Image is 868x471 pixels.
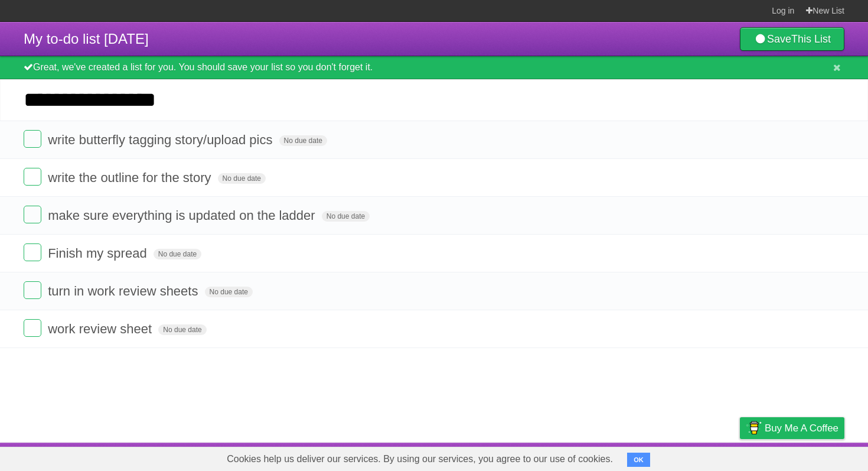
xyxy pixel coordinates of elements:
[684,446,710,468] a: Terms
[48,132,275,147] span: write butterfly tagging story/upload pics
[154,249,201,259] span: No due date
[215,447,625,471] span: Cookies help us deliver our services. By using our services, you agree to our use of cookies.
[322,211,370,222] span: No due date
[48,208,318,223] span: make sure everything is updated on the ladder
[24,206,41,223] label: Done
[725,446,755,468] a: Privacy
[24,130,41,148] label: Done
[48,321,155,336] span: work review sheet
[218,173,266,184] span: No due date
[24,319,41,337] label: Done
[746,418,762,438] img: Buy me a coffee
[765,418,838,438] span: Buy me a coffee
[158,324,206,335] span: No due date
[627,453,650,467] button: OK
[24,281,41,299] label: Done
[24,243,41,261] label: Done
[740,417,844,439] a: Buy me a coffee
[24,31,149,47] span: My to-do list [DATE]
[205,287,253,297] span: No due date
[24,168,41,186] label: Done
[48,284,201,298] span: turn in work review sheets
[279,135,327,146] span: No due date
[791,33,831,45] b: This List
[48,246,150,261] span: Finish my spread
[740,27,844,51] a: SaveThis List
[48,170,214,185] span: write the outline for the story
[770,446,844,468] a: Suggest a feature
[583,446,608,468] a: About
[622,446,670,468] a: Developers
